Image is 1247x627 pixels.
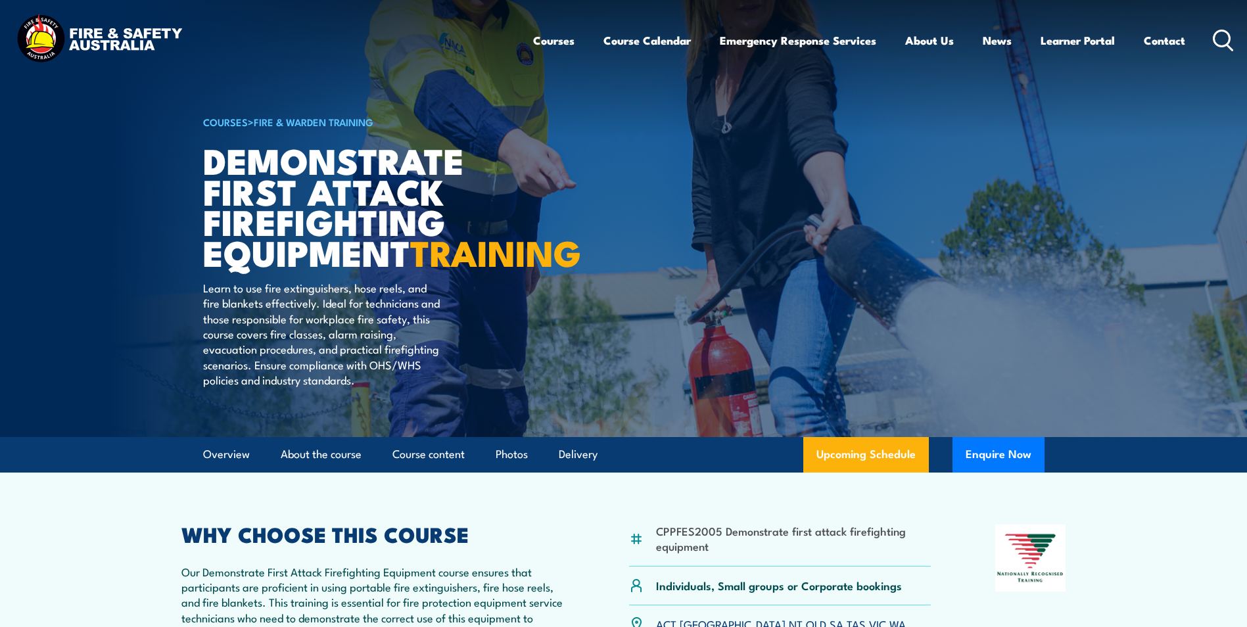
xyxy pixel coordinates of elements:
[203,437,250,472] a: Overview
[203,280,443,388] p: Learn to use fire extinguishers, hose reels, and fire blankets effectively. Ideal for technicians...
[803,437,929,473] a: Upcoming Schedule
[281,437,362,472] a: About the course
[983,23,1012,58] a: News
[392,437,465,472] a: Course content
[656,523,931,554] li: CPPFES2005 Demonstrate first attack firefighting equipment
[905,23,954,58] a: About Us
[203,114,248,129] a: COURSES
[953,437,1045,473] button: Enquire Now
[496,437,528,472] a: Photos
[410,224,581,279] strong: TRAINING
[254,114,373,129] a: Fire & Warden Training
[1144,23,1185,58] a: Contact
[559,437,598,472] a: Delivery
[181,524,565,543] h2: WHY CHOOSE THIS COURSE
[603,23,691,58] a: Course Calendar
[533,23,575,58] a: Courses
[995,524,1066,592] img: Nationally Recognised Training logo.
[203,145,528,267] h1: Demonstrate First Attack Firefighting Equipment
[720,23,876,58] a: Emergency Response Services
[1041,23,1115,58] a: Learner Portal
[203,114,528,129] h6: >
[656,578,902,593] p: Individuals, Small groups or Corporate bookings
